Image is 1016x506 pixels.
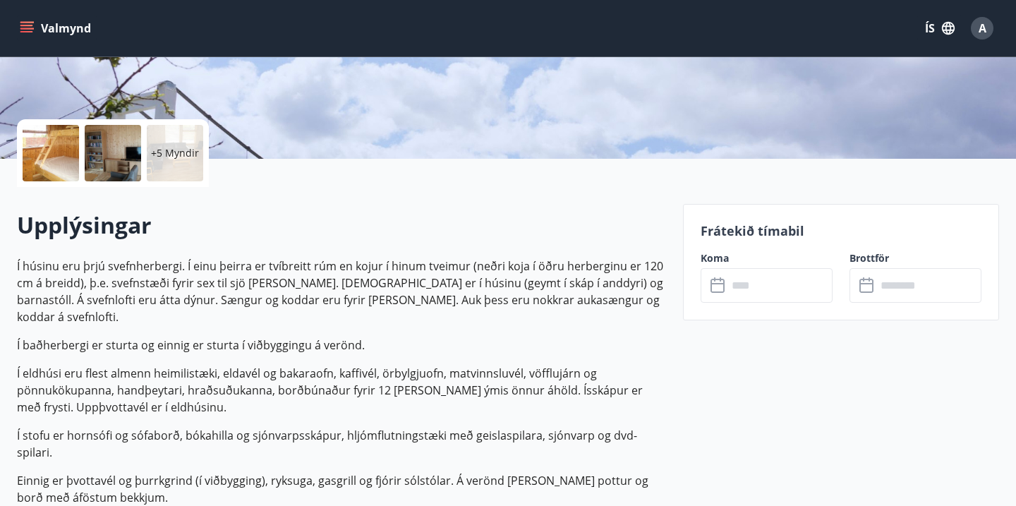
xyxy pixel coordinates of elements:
button: ÍS [917,16,962,41]
p: Í stofu er hornsófi og sófaborð, bókahilla og sjónvarpsskápur, hljómflutningstæki með geislaspila... [17,427,666,461]
h2: Upplýsingar [17,210,666,241]
label: Brottför [849,251,981,265]
p: Í baðherbergi er sturta og einnig er sturta í viðbyggingu á verönd. [17,337,666,354]
button: menu [17,16,97,41]
p: Í húsinu eru þrjú svefnherbergi. Í einu þeirra er tvíbreitt rúm en kojur í hinum tveimur (neðri k... [17,258,666,325]
p: +5 Myndir [151,146,199,160]
p: Einnig er þvottavél og þurrkgrind (í viðbygging), ryksuga, gasgrill og fjórir sólstólar. Á verönd... [17,472,666,506]
button: A [965,11,999,45]
label: Koma [701,251,833,265]
p: Frátekið tímabil [701,222,981,240]
p: Í eldhúsi eru flest almenn heimilistæki, eldavél og bakaraofn, kaffivél, örbylgjuofn, matvinnsluv... [17,365,666,416]
span: A [979,20,986,36]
